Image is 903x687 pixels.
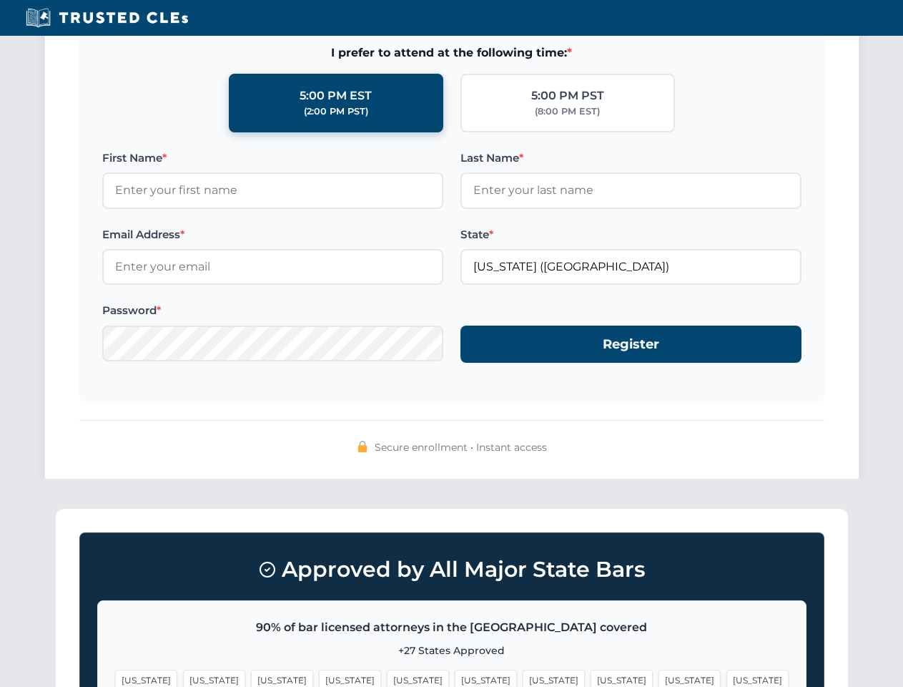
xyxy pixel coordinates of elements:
[102,150,443,167] label: First Name
[102,302,443,319] label: Password
[460,172,801,208] input: Enter your last name
[460,150,801,167] label: Last Name
[97,550,806,589] h3: Approved by All Major State Bars
[531,87,604,105] div: 5:00 PM PST
[102,172,443,208] input: Enter your first name
[304,104,368,119] div: (2:00 PM PST)
[460,226,801,243] label: State
[460,249,801,285] input: Arizona (AZ)
[375,439,547,455] span: Secure enrollment • Instant access
[535,104,600,119] div: (8:00 PM EST)
[460,326,801,364] button: Register
[102,44,801,62] span: I prefer to attend at the following time:
[102,249,443,285] input: Enter your email
[357,441,368,452] img: 🔒
[102,226,443,243] label: Email Address
[300,87,372,105] div: 5:00 PM EST
[115,618,789,637] p: 90% of bar licensed attorneys in the [GEOGRAPHIC_DATA] covered
[115,643,789,658] p: +27 States Approved
[21,7,192,29] img: Trusted CLEs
